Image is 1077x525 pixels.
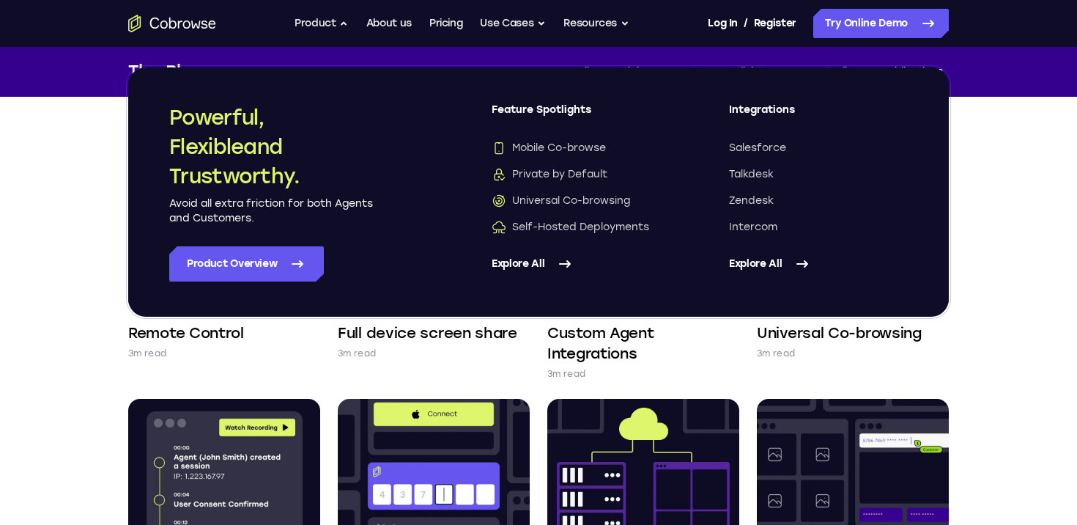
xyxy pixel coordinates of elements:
[492,167,506,182] img: Private by Default
[169,103,374,191] h2: Powerful, Flexible and Trustworthy.
[492,194,670,208] a: Universal Co-browsingUniversal Co-browsing
[429,9,463,38] a: Pricing
[757,346,795,361] p: 3m read
[729,194,774,208] span: Zendesk
[128,346,166,361] p: 3m read
[480,9,546,38] button: Use Cases
[813,9,949,38] a: Try Online Demo
[128,15,216,32] a: Go to the home page
[563,9,629,38] button: Resources
[729,220,777,235] span: Intercom
[128,323,244,343] h4: Remote Control
[572,60,595,84] a: All
[547,323,739,364] h4: Custom Agent Integrations
[729,141,908,155] a: Salesforce
[338,323,517,343] h4: Full device screen share
[744,15,748,32] span: /
[729,103,908,129] span: Integrations
[169,246,324,282] a: Product Overview
[492,194,630,208] span: Universal Co-browsing
[708,9,737,38] a: Log In
[338,346,376,361] p: 3m read
[492,246,670,282] a: Explore All
[606,60,656,84] a: Articles
[729,141,786,155] span: Salesforce
[729,220,908,235] a: Intercom
[729,167,908,182] a: Talkdesk
[492,141,670,155] a: Mobile Co-browseMobile Co-browse
[492,103,670,129] span: Feature Spotlights
[295,9,349,38] button: Product
[128,59,204,85] h1: The Blog
[668,60,774,84] a: Feature Spotlights
[492,167,670,182] a: Private by DefaultPrivate by Default
[547,367,585,381] p: 3m read
[729,194,908,208] a: Zendesk
[492,220,670,235] a: Self-Hosted DeploymentsSelf-Hosted Deployments
[754,9,796,38] a: Register
[757,323,922,343] h4: Universal Co-browsing
[785,60,865,84] a: Case Studies
[876,60,949,84] a: Publications
[492,167,607,182] span: Private by Default
[492,220,649,235] span: Self-Hosted Deployments
[492,141,606,155] span: Mobile Co-browse
[366,9,412,38] a: About us
[492,220,506,235] img: Self-Hosted Deployments
[492,194,506,208] img: Universal Co-browsing
[169,197,374,226] p: Avoid all extra friction for both Agents and Customers.
[492,141,506,155] img: Mobile Co-browse
[729,167,774,182] span: Talkdesk
[729,246,908,282] a: Explore All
